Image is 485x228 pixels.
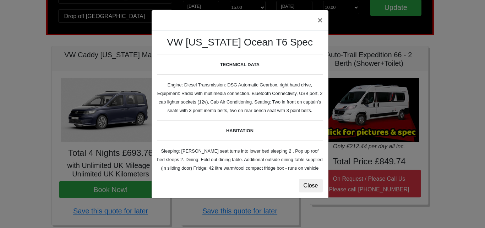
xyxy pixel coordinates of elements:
button: × [312,10,328,30]
b: TECHNICAL DATA [220,62,260,67]
button: Close [299,179,323,192]
b: HABITATION [226,128,254,133]
h3: VW [US_STATE] Ocean T6 Spec [157,36,323,48]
